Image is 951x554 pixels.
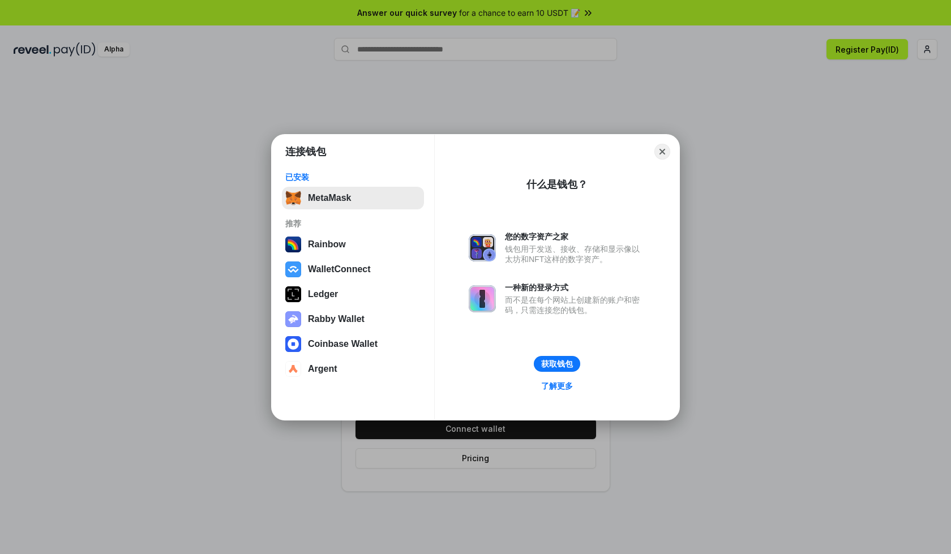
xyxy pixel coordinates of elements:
[285,361,301,377] img: svg+xml,%3Csvg%20width%3D%2228%22%20height%3D%2228%22%20viewBox%3D%220%200%2028%2028%22%20fill%3D...
[308,193,351,203] div: MetaMask
[505,244,645,264] div: 钱包用于发送、接收、存储和显示像以太坊和NFT这样的数字资产。
[505,295,645,315] div: 而不是在每个网站上创建新的账户和密码，只需连接您的钱包。
[541,359,573,369] div: 获取钱包
[285,145,326,158] h1: 连接钱包
[285,261,301,277] img: svg+xml,%3Csvg%20width%3D%2228%22%20height%3D%2228%22%20viewBox%3D%220%200%2028%2028%22%20fill%3D...
[308,264,371,274] div: WalletConnect
[526,178,588,191] div: 什么是钱包？
[282,187,424,209] button: MetaMask
[654,144,670,160] button: Close
[285,336,301,352] img: svg+xml,%3Csvg%20width%3D%2228%22%20height%3D%2228%22%20viewBox%3D%220%200%2028%2028%22%20fill%3D...
[469,285,496,312] img: svg+xml,%3Csvg%20xmlns%3D%22http%3A%2F%2Fwww.w3.org%2F2000%2Fsvg%22%20fill%3D%22none%22%20viewBox...
[534,379,580,393] a: 了解更多
[534,356,580,372] button: 获取钱包
[505,282,645,293] div: 一种新的登录方式
[282,358,424,380] button: Argent
[285,190,301,206] img: svg+xml,%3Csvg%20fill%3D%22none%22%20height%3D%2233%22%20viewBox%3D%220%200%2035%2033%22%20width%...
[282,233,424,256] button: Rainbow
[469,234,496,261] img: svg+xml,%3Csvg%20xmlns%3D%22http%3A%2F%2Fwww.w3.org%2F2000%2Fsvg%22%20fill%3D%22none%22%20viewBox...
[282,283,424,306] button: Ledger
[308,239,346,250] div: Rainbow
[282,333,424,355] button: Coinbase Wallet
[282,258,424,281] button: WalletConnect
[285,172,421,182] div: 已安装
[308,364,337,374] div: Argent
[285,237,301,252] img: svg+xml,%3Csvg%20width%3D%22120%22%20height%3D%22120%22%20viewBox%3D%220%200%20120%20120%22%20fil...
[285,286,301,302] img: svg+xml,%3Csvg%20xmlns%3D%22http%3A%2F%2Fwww.w3.org%2F2000%2Fsvg%22%20width%3D%2228%22%20height%3...
[541,381,573,391] div: 了解更多
[308,314,365,324] div: Rabby Wallet
[285,218,421,229] div: 推荐
[308,289,338,299] div: Ledger
[308,339,378,349] div: Coinbase Wallet
[505,231,645,242] div: 您的数字资产之家
[282,308,424,330] button: Rabby Wallet
[285,311,301,327] img: svg+xml,%3Csvg%20xmlns%3D%22http%3A%2F%2Fwww.w3.org%2F2000%2Fsvg%22%20fill%3D%22none%22%20viewBox...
